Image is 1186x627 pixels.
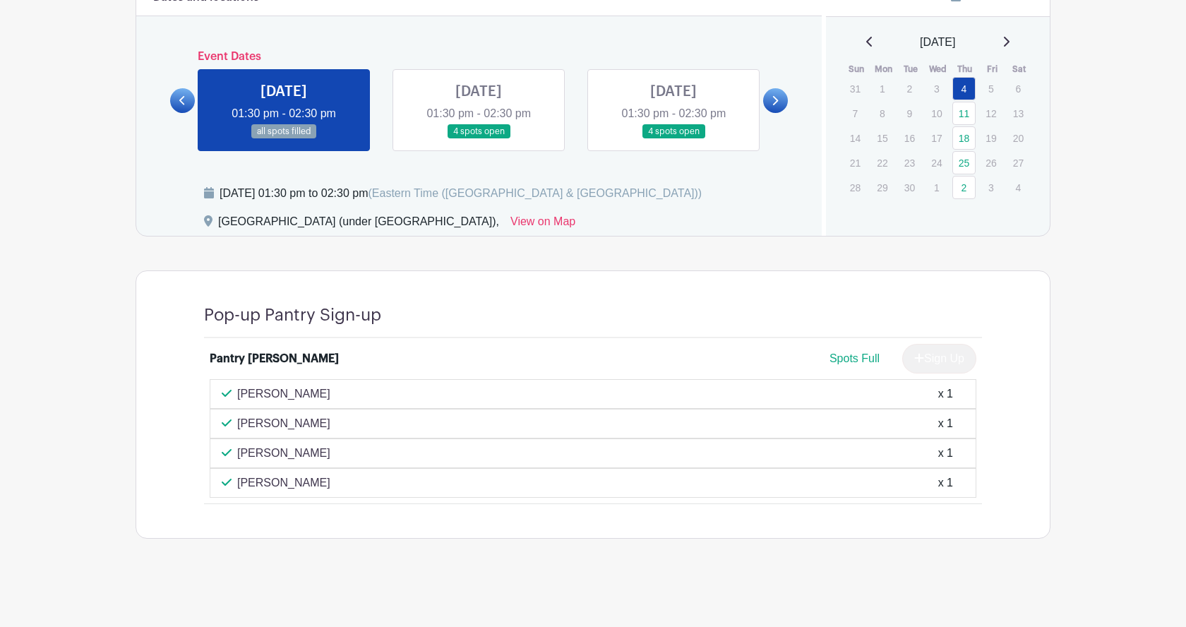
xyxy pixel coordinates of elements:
p: 24 [925,152,948,174]
th: Fri [978,62,1006,76]
th: Tue [897,62,925,76]
p: [PERSON_NAME] [237,445,330,462]
p: 22 [870,152,894,174]
p: 12 [979,102,1002,124]
span: Spots Full [829,352,880,364]
th: Wed [924,62,952,76]
a: 11 [952,102,976,125]
a: 18 [952,126,976,150]
p: 27 [1007,152,1030,174]
p: [PERSON_NAME] [237,474,330,491]
p: 23 [898,152,921,174]
p: 19 [979,127,1002,149]
p: 31 [844,78,867,100]
p: 5 [979,78,1002,100]
p: 4 [1007,177,1030,198]
p: 28 [844,177,867,198]
a: View on Map [510,213,575,236]
div: Pantry [PERSON_NAME] [210,350,339,367]
p: 16 [898,127,921,149]
p: 1 [925,177,948,198]
p: 20 [1007,127,1030,149]
p: 29 [870,177,894,198]
p: 7 [844,102,867,124]
div: x 1 [938,415,953,432]
div: x 1 [938,386,953,402]
p: 21 [844,152,867,174]
p: 8 [870,102,894,124]
p: 10 [925,102,948,124]
p: 26 [979,152,1002,174]
th: Sat [1006,62,1034,76]
div: x 1 [938,474,953,491]
p: 30 [898,177,921,198]
p: 6 [1007,78,1030,100]
span: [DATE] [920,34,955,51]
p: [PERSON_NAME] [237,415,330,432]
h6: Event Dates [195,50,763,64]
p: 9 [898,102,921,124]
p: 3 [979,177,1002,198]
p: 15 [870,127,894,149]
a: 2 [952,176,976,199]
p: 2 [898,78,921,100]
th: Mon [870,62,897,76]
p: 1 [870,78,894,100]
div: [DATE] 01:30 pm to 02:30 pm [220,185,702,202]
a: 4 [952,77,976,100]
h4: Pop-up Pantry Sign-up [204,305,381,326]
p: 3 [925,78,948,100]
span: (Eastern Time ([GEOGRAPHIC_DATA] & [GEOGRAPHIC_DATA])) [368,187,702,199]
th: Thu [952,62,979,76]
p: 14 [844,127,867,149]
a: 25 [952,151,976,174]
p: 13 [1007,102,1030,124]
p: 17 [925,127,948,149]
div: [GEOGRAPHIC_DATA] (under [GEOGRAPHIC_DATA]), [218,213,499,236]
th: Sun [843,62,870,76]
p: [PERSON_NAME] [237,386,330,402]
div: x 1 [938,445,953,462]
